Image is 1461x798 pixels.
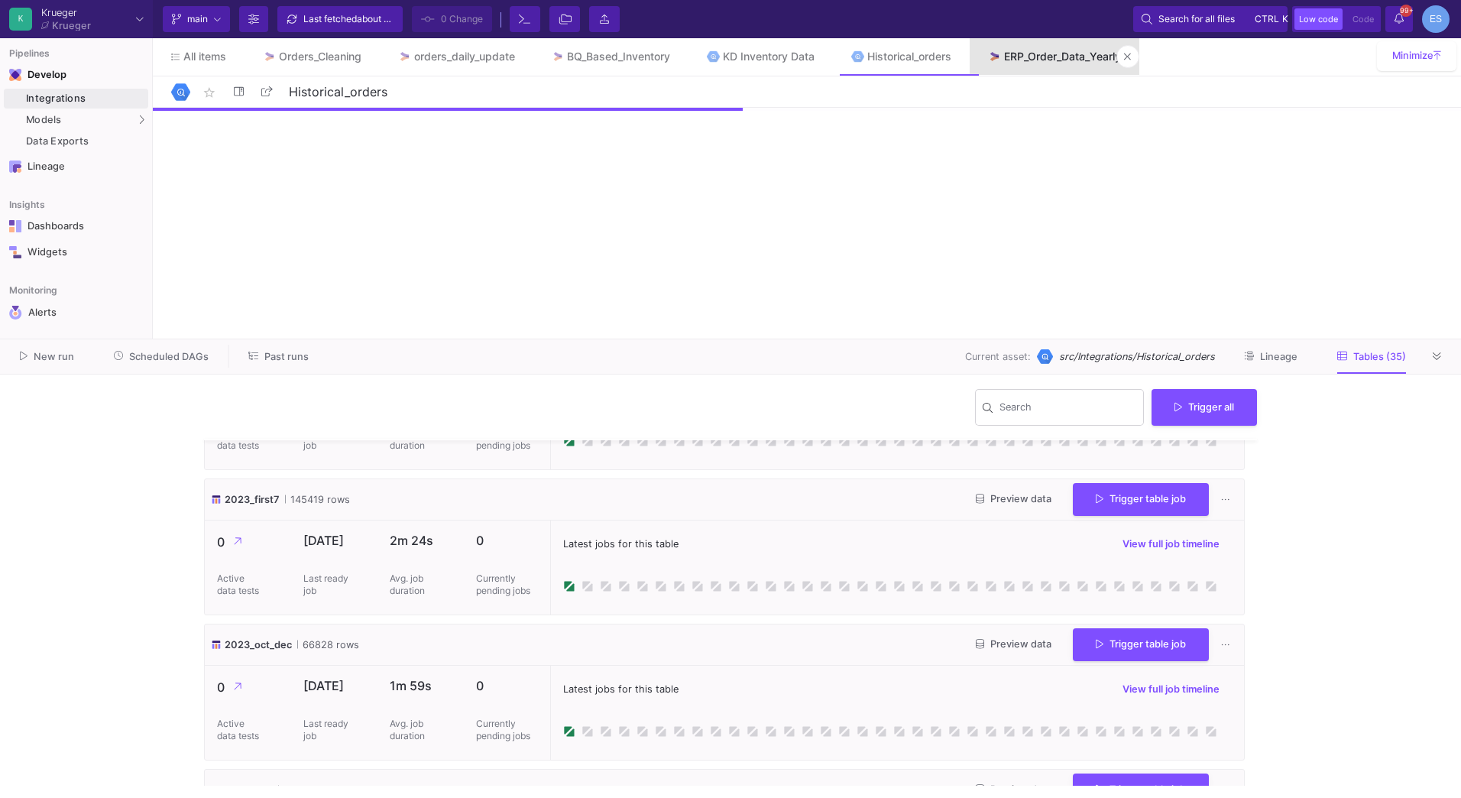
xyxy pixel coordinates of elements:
p: [DATE] [303,533,365,548]
img: Tab icon [707,50,720,63]
img: Tab icon [552,50,565,63]
div: Historical_orders [867,50,951,63]
span: Tables (35) [1353,351,1406,362]
span: View full job timeline [1122,683,1220,695]
p: Active data tests [217,718,263,742]
span: Preview data [976,638,1051,650]
p: Last ready job [303,718,349,742]
span: Latest jobs for this table [563,537,679,551]
p: 2m 24s [390,533,452,548]
a: Data Exports [4,131,148,151]
p: Avg. job duration [390,573,436,597]
span: k [1282,10,1288,28]
div: Lineage [28,161,127,173]
p: 0 [476,533,538,548]
span: Scheduled DAGs [129,351,209,362]
button: Code [1348,8,1378,30]
img: Tab icon [851,50,864,63]
p: Active data tests [217,573,263,597]
span: 116645 rows [278,783,343,797]
span: 145419 rows [285,492,350,507]
span: 66828 rows [297,637,359,652]
span: Trigger table job [1096,638,1186,650]
span: Search for all files [1158,8,1235,31]
div: Integrations [26,92,144,105]
span: Models [26,114,62,126]
span: Preview data [976,783,1051,795]
span: View full job timeline [1122,538,1220,550]
p: 0 [476,678,538,693]
div: orders_daily_update [414,50,515,63]
span: Past runs [264,351,309,362]
span: Trigger table job [1096,493,1186,504]
span: Current asset: [965,349,1031,364]
span: 99+ [1400,5,1412,17]
div: Last fetched [303,8,395,31]
div: Orders_Cleaning [279,50,361,63]
div: Develop [28,69,50,81]
p: 0 [217,678,279,697]
p: 0 [217,533,279,552]
button: View full job timeline [1110,678,1232,701]
div: ES [1422,5,1450,33]
span: Trigger table job [1096,783,1186,795]
span: Latest jobs for this table [563,682,679,696]
img: Logo [171,83,190,102]
a: Navigation iconLineage [4,154,148,179]
span: src/Integrations/Historical_orders [1059,349,1215,364]
div: Data Exports [26,135,144,148]
img: [Legacy] Google BigQuery [1037,349,1053,365]
img: Navigation icon [9,69,21,81]
button: Low code [1294,8,1343,30]
div: Alerts [28,306,128,320]
div: ERP_Order_Data_Yearly [1004,50,1121,63]
span: All items [183,50,226,63]
img: icon [211,492,222,507]
button: Last fetchedabout 7 hours ago [277,6,403,32]
span: Preview data [976,493,1051,504]
button: main [163,6,230,32]
span: ctrl [1255,10,1279,28]
span: Low code [1299,14,1338,24]
a: Navigation iconAlerts [4,300,148,326]
img: Navigation icon [9,220,21,232]
img: icon [211,637,222,652]
button: Scheduled DAGs [96,345,228,368]
img: icon [211,783,222,797]
span: Trigger all [1174,401,1234,413]
span: New run [34,351,74,362]
button: New run [2,345,92,368]
mat-expansion-panel-header: Navigation iconDevelop [4,63,148,87]
button: Trigger table job [1073,483,1209,516]
img: Navigation icon [9,161,21,173]
button: ES [1417,5,1450,33]
button: ctrlk [1250,10,1279,28]
button: Preview data [964,633,1064,657]
span: about 7 hours ago [357,13,433,24]
div: BQ_Based_Inventory [567,50,670,63]
p: 1m 59s [390,678,452,693]
div: Krueger [52,21,91,31]
span: 2024_aug [225,783,273,797]
div: Dashboards [28,220,127,232]
div: KD Inventory Data [723,50,815,63]
div: Widgets [28,246,127,258]
p: Currently pending jobs [476,718,538,742]
img: Tab icon [988,50,1001,63]
span: main [187,8,208,31]
span: Code [1352,14,1374,24]
img: Navigation icon [9,246,21,258]
span: 2023_first7 [225,492,280,507]
a: Navigation iconDashboards [4,214,148,238]
img: Navigation icon [9,306,22,320]
button: Search for all filesctrlk [1133,6,1288,32]
button: Trigger all [1152,389,1257,426]
p: [DATE] [303,678,365,693]
p: Currently pending jobs [476,573,538,597]
p: Last ready job [303,573,349,597]
button: View full job timeline [1110,533,1232,556]
span: 2023_oct_dec [225,637,292,652]
div: Krueger [41,8,91,18]
p: Avg. job duration [390,718,436,742]
mat-icon: star_border [200,83,219,102]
